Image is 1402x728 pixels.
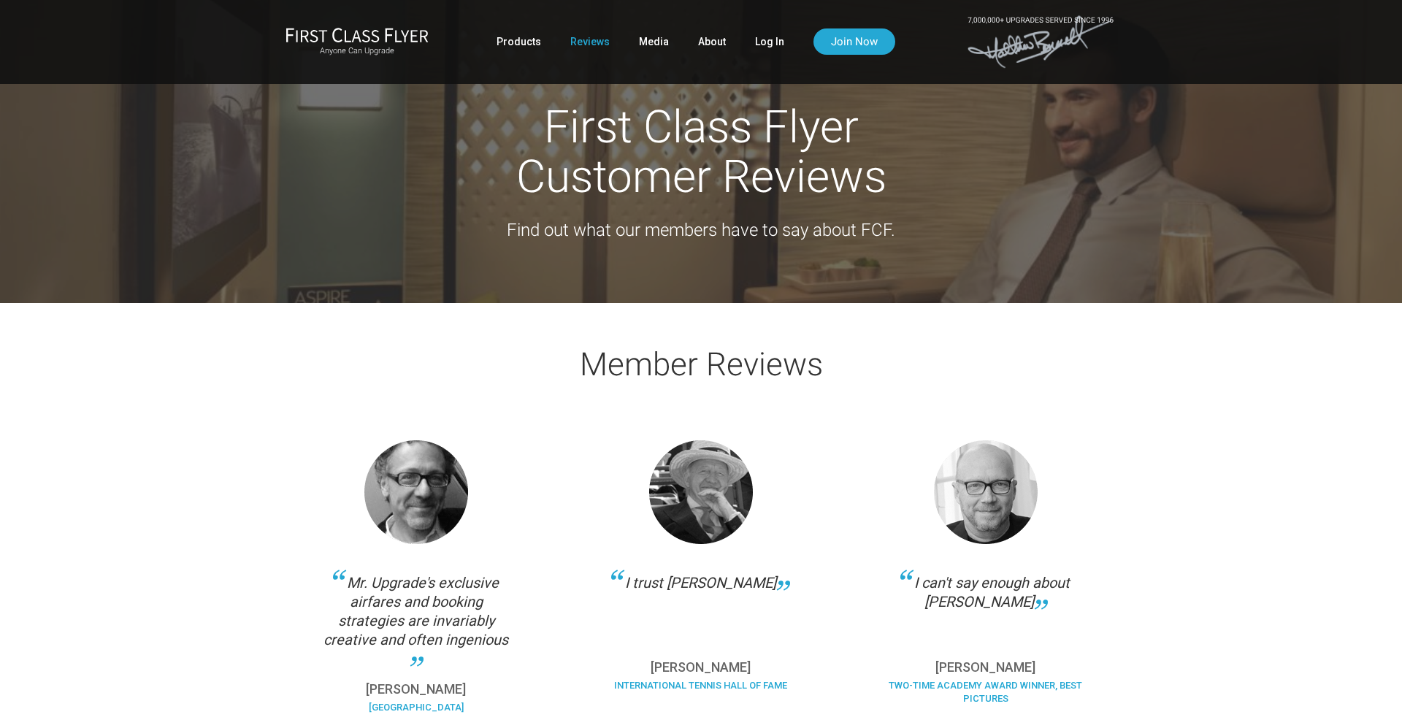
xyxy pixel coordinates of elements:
img: Collins.png [649,440,753,544]
img: Thomas.png [364,440,468,544]
span: Member Reviews [580,345,823,383]
small: Anyone Can Upgrade [286,46,429,56]
a: Products [497,28,541,55]
div: Two-Time Academy Award Winner, Best Pictures [887,679,1084,716]
a: About [698,28,726,55]
div: I can't say enough about [PERSON_NAME] [887,573,1084,646]
p: [PERSON_NAME] [887,661,1084,674]
div: I trust [PERSON_NAME] [602,573,800,646]
a: Media [639,28,669,55]
a: Reviews [570,28,610,55]
div: [GEOGRAPHIC_DATA] [318,701,515,725]
div: Mr. Upgrade's exclusive airfares and booking strategies are invariably creative and often ingenious [318,573,515,668]
p: [PERSON_NAME] [602,661,800,674]
p: Find out what our members have to say about FCF. [288,216,1114,244]
a: Join Now [813,28,895,55]
img: First Class Flyer [286,27,429,42]
a: First Class FlyerAnyone Can Upgrade [286,27,429,56]
div: International Tennis Hall of Fame [602,679,800,703]
img: Haggis-v2.png [934,440,1038,544]
a: Log In [755,28,784,55]
span: First Class Flyer Customer Reviews [516,100,886,203]
p: [PERSON_NAME] [318,683,515,696]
